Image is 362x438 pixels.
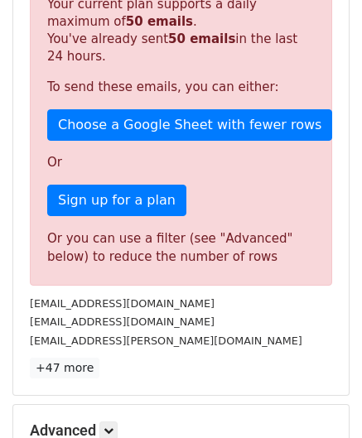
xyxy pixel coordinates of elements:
div: Or you can use a filter (see "Advanced" below) to reduce the number of rows [47,229,315,267]
a: Choose a Google Sheet with fewer rows [47,109,332,141]
small: [EMAIL_ADDRESS][DOMAIN_NAME] [30,297,215,310]
strong: 50 emails [168,31,235,46]
a: +47 more [30,358,99,378]
iframe: Chat Widget [279,359,362,438]
p: Or [47,154,315,171]
a: Sign up for a plan [47,185,186,216]
p: To send these emails, you can either: [47,79,315,96]
small: [EMAIL_ADDRESS][PERSON_NAME][DOMAIN_NAME] [30,335,302,347]
strong: 50 emails [126,14,193,29]
small: [EMAIL_ADDRESS][DOMAIN_NAME] [30,315,215,328]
